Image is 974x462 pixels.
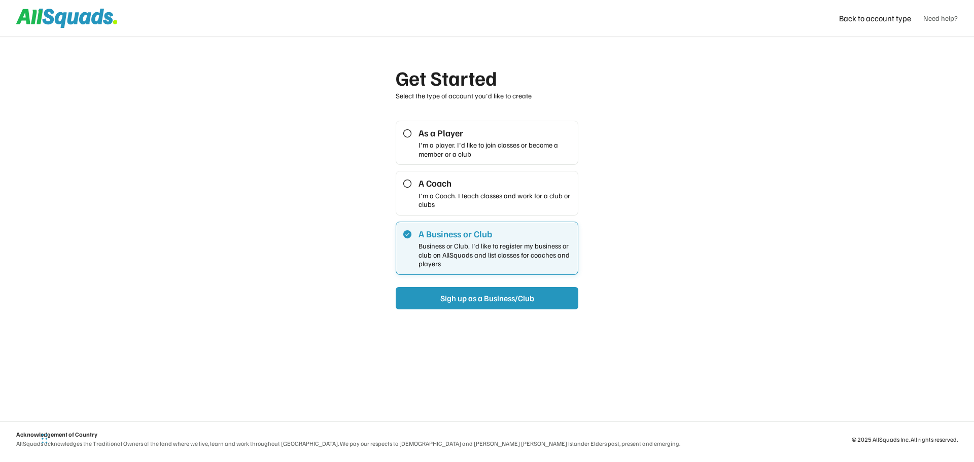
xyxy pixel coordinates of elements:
a: Need help? [923,14,958,23]
div: A Business or Club [419,228,572,240]
div: Get Started [396,66,568,89]
div: I'm a player. I'd like to join classes or become a member or a club [419,140,572,158]
div: Back to account type [839,12,911,24]
div: I'm a Coach. I teach classes and work for a club or clubs [419,191,572,209]
div: Business or Club. I'd like to register my business or club on AllSquads and list classes for coac... [419,241,572,268]
div: A Coach [419,177,572,189]
div: Select the type of account you'd like to create [396,91,578,100]
div: AllSquads acknowledges the Traditional Owners of the land where we live, learn and work throughou... [16,439,827,448]
div: © 2025 AllSquads Inc. All rights reserved. [852,436,958,443]
button: Sigh up as a Business/Club [396,287,578,309]
div: Acknowledgement of Country [16,430,97,439]
div: As a Player [419,127,572,139]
